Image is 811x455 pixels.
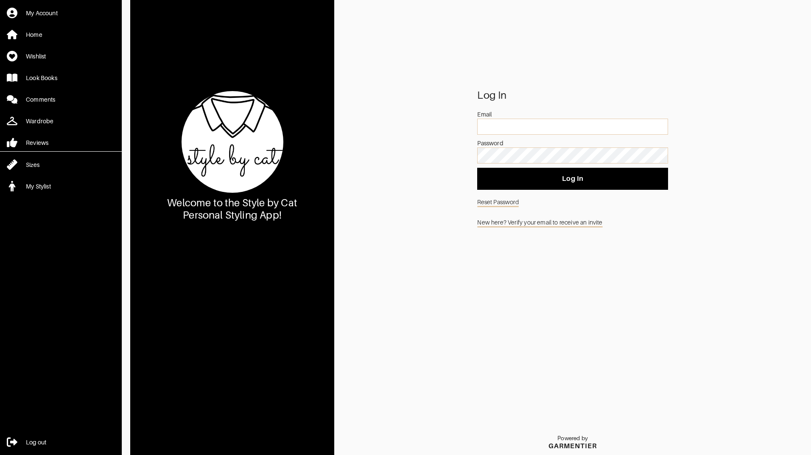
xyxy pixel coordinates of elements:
div: Email [477,110,668,119]
div: Wardrobe [26,117,53,125]
a: New here? Verify your email to receive an invite [477,214,668,230]
div: My Stylist [26,182,51,191]
div: Password [477,139,668,147]
div: Comments [26,95,55,104]
div: Sizes [26,161,39,169]
div: Welcome to the Style by Cat Personal Styling App! [164,197,301,222]
div: Wishlist [26,52,46,61]
img: sqfhH5ujEUJVgHNqKcjwS58U.jpg [182,91,283,193]
div: Look Books [26,74,57,82]
div: Log out [26,438,46,447]
div: Home [26,31,42,39]
button: Log In [477,168,668,190]
div: Reviews [26,139,48,147]
div: Log In [477,91,668,100]
a: Reset Password [477,194,668,210]
div: GARMENTIER [548,442,597,450]
span: Log In [484,175,661,183]
p: Powered by [548,435,597,442]
div: My Account [26,9,58,17]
